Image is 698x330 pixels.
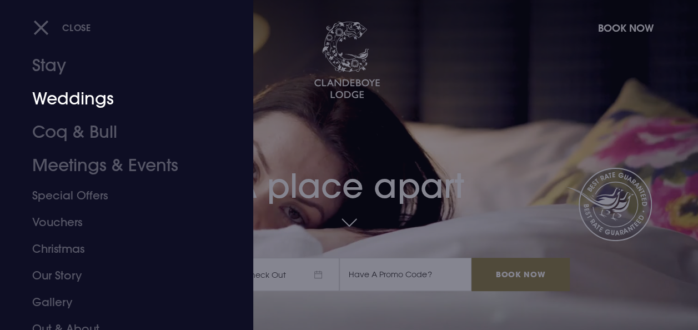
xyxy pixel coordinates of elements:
a: Stay [32,49,206,82]
button: Close [33,16,91,39]
a: Christmas [32,236,206,262]
a: Gallery [32,289,206,316]
span: Close [62,22,91,33]
a: Coq & Bull [32,116,206,149]
a: Vouchers [32,209,206,236]
a: Weddings [32,82,206,116]
a: Special Offers [32,182,206,209]
a: Meetings & Events [32,149,206,182]
a: Our Story [32,262,206,289]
